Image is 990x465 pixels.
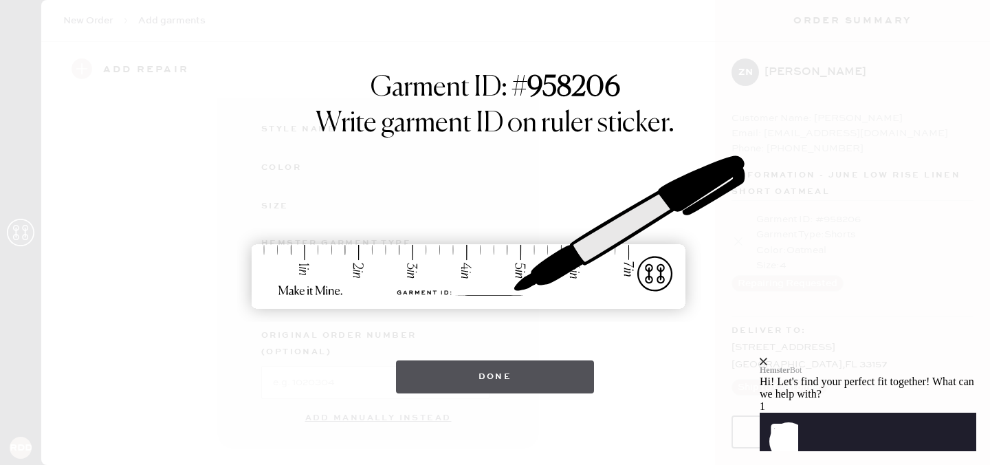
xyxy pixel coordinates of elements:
iframe: Front Chat [760,274,987,462]
h1: Garment ID: # [371,72,620,107]
button: Done [396,360,595,393]
strong: 958206 [527,74,620,102]
img: ruler-sticker-sharpie.svg [237,120,753,347]
h1: Write garment ID on ruler sticker. [316,107,674,140]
